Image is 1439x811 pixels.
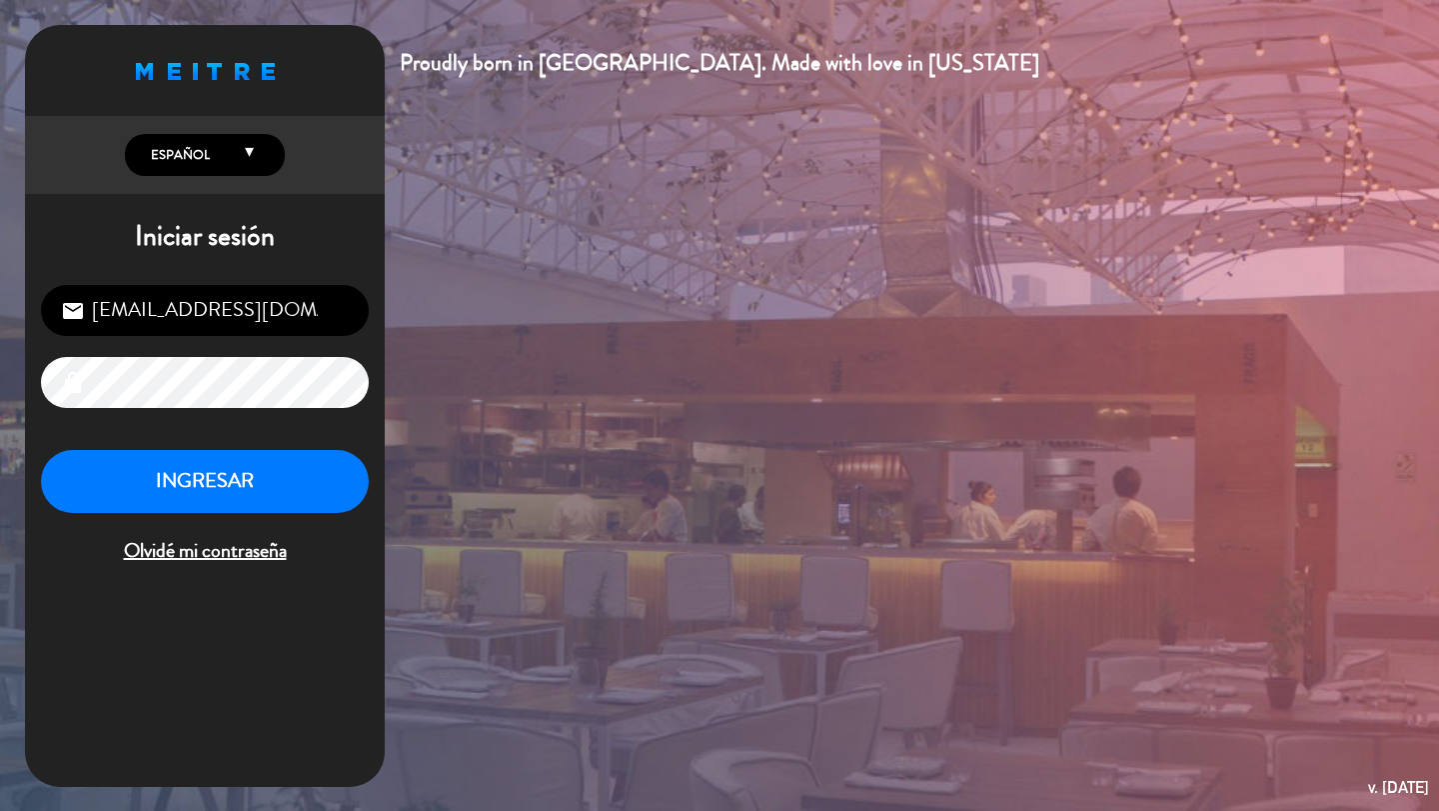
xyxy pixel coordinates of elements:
[1368,774,1429,801] div: v. [DATE]
[61,299,85,323] i: email
[25,220,385,254] h1: Iniciar sesión
[41,285,369,336] input: Correo Electrónico
[41,535,369,568] span: Olvidé mi contraseña
[146,145,210,165] span: Español
[41,450,369,513] button: INGRESAR
[61,371,85,395] i: lock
